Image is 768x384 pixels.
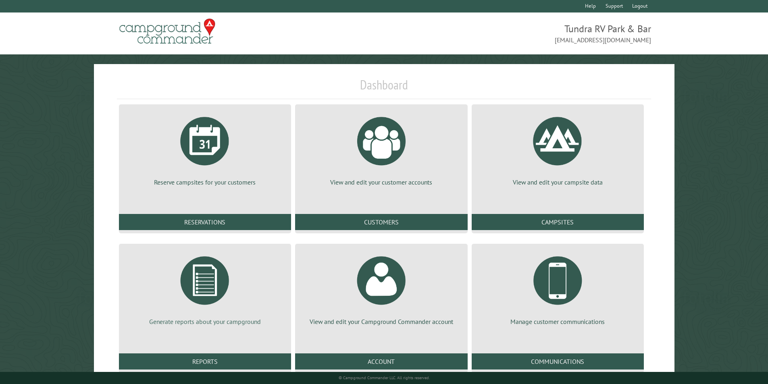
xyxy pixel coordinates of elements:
img: Campground Commander [117,16,218,47]
h1: Dashboard [117,77,651,99]
a: Account [295,353,467,369]
small: © Campground Commander LLC. All rights reserved. [339,375,430,380]
a: Reserve campsites for your customers [129,111,281,187]
a: Reports [119,353,291,369]
a: Reservations [119,214,291,230]
a: Customers [295,214,467,230]
p: View and edit your campsite data [481,178,634,187]
span: Tundra RV Park & Bar [EMAIL_ADDRESS][DOMAIN_NAME] [384,22,651,45]
p: Manage customer communications [481,317,634,326]
p: Generate reports about your campground [129,317,281,326]
p: Reserve campsites for your customers [129,178,281,187]
a: View and edit your campsite data [481,111,634,187]
p: View and edit your customer accounts [305,178,458,187]
a: View and edit your Campground Commander account [305,250,458,326]
p: View and edit your Campground Commander account [305,317,458,326]
a: Generate reports about your campground [129,250,281,326]
a: Communications [472,353,644,369]
a: Manage customer communications [481,250,634,326]
a: View and edit your customer accounts [305,111,458,187]
a: Campsites [472,214,644,230]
